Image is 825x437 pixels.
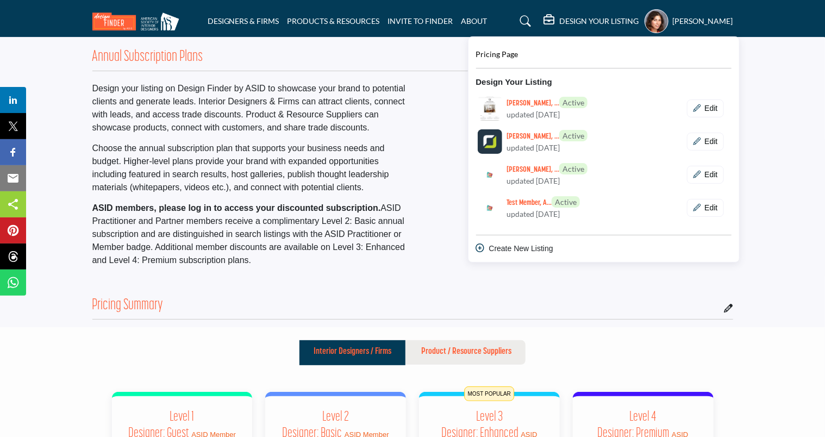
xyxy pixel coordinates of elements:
h6: Shelby Puetz, ASID Allied [507,97,587,109]
p: Choose the annual subscription plan that supports your business needs and budget. Higher-level pl... [92,142,407,194]
button: Show hide supplier dropdown [645,9,668,33]
button: Interior Designers / Firms [299,340,405,365]
span: Active [559,97,587,108]
p: ASID Practitioner and Partner members receive a complimentary Level 2: Basic annual subscription ... [92,202,407,267]
img: test-member logo [478,196,502,220]
button: Show Company Details With Edit Page [687,133,724,151]
p: Product / Resource Suppliers [421,345,511,358]
span: Pricing Page [476,49,518,59]
button: Show Company Details With Edit Page [687,199,724,217]
span: updated [DATE] [507,109,560,120]
span: updated [DATE] [507,142,560,153]
div: DESIGN YOUR LISTING [544,15,639,28]
div: Basic outlined example [687,199,724,217]
h6: Test Member, ASID Allied [507,196,580,208]
span: MOST POPULAR [465,386,514,401]
a: INVITE TO FINDER [388,16,453,26]
button: Product / Resource Suppliers [407,340,526,365]
div: Basic outlined example [687,99,724,118]
h5: [PERSON_NAME] [673,16,733,27]
a: Pricing Page [476,48,518,61]
div: Create New Listing [476,243,732,254]
b: Design Your Listing [476,76,552,89]
h5: DESIGN YOUR LISTING [560,16,639,26]
span: Active [559,130,587,141]
img: kris-kringle logo [478,129,502,154]
img: shelby-puetz logo [478,96,502,121]
div: Basic outlined example [687,133,724,151]
a: kris-kringle logo [PERSON_NAME], ...Active updated [DATE] [476,129,624,154]
p: Interior Designers / Firms [314,345,391,358]
a: DESIGNERS & FIRMS [208,16,279,26]
a: ABOUT [461,16,487,26]
a: Search [509,13,538,30]
p: Design your listing on Design Finder by ASID to showcase your brand to potential clients and gene... [92,82,407,134]
a: test-member logo Test Member, A...Active updated [DATE] [476,196,624,220]
span: Active [552,196,580,208]
h6: Kris Kringle, ASID Allied [507,130,587,142]
button: Show Company Details With Edit Page [687,99,724,118]
img: Site Logo [92,13,185,30]
span: updated [DATE] [507,208,560,220]
a: shelby-puetz logo [PERSON_NAME], ...Active updated [DATE] [476,96,624,121]
h2: Annual Subscription Plans [92,48,203,67]
button: Show Company Details With Edit Page [687,166,724,184]
h6: Maya Khudari, ASID Allied [507,163,587,175]
a: PRODUCTS & RESOURCES [287,16,380,26]
span: updated [DATE] [507,175,560,186]
strong: ASID members, please log in to access your discounted subscription. [92,203,381,213]
div: Basic outlined example [687,166,724,184]
h2: Pricing Summary [92,297,164,315]
img: maya-khudari logo [478,163,502,187]
a: maya-khudari logo [PERSON_NAME], ...Active updated [DATE] [476,163,624,187]
div: DESIGN YOUR LISTING [468,36,740,263]
span: Active [559,163,587,174]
